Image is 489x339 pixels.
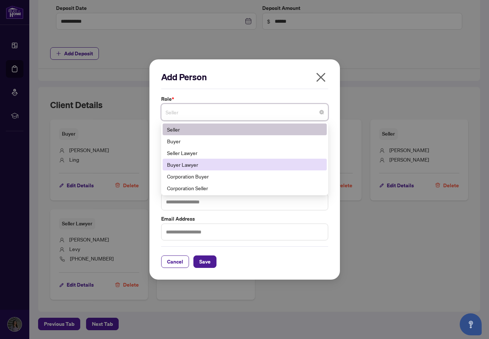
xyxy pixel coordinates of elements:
[167,137,322,145] div: Buyer
[167,149,322,157] div: Seller Lawyer
[161,255,189,268] button: Cancel
[167,172,322,180] div: Corporation Buyer
[167,256,183,268] span: Cancel
[163,182,327,194] div: Corporation Seller
[319,110,324,114] span: close-circle
[161,95,328,103] label: Role
[460,313,482,335] button: Open asap
[161,215,328,223] label: Email Address
[163,159,327,170] div: Buyer Lawyer
[163,147,327,159] div: Seller Lawyer
[199,256,211,268] span: Save
[315,71,327,83] span: close
[166,105,324,119] span: Seller
[193,255,216,268] button: Save
[167,125,322,133] div: Seller
[163,124,327,135] div: Seller
[161,71,328,83] h2: Add Person
[163,135,327,147] div: Buyer
[167,184,322,192] div: Corporation Seller
[167,161,322,169] div: Buyer Lawyer
[163,170,327,182] div: Corporation Buyer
